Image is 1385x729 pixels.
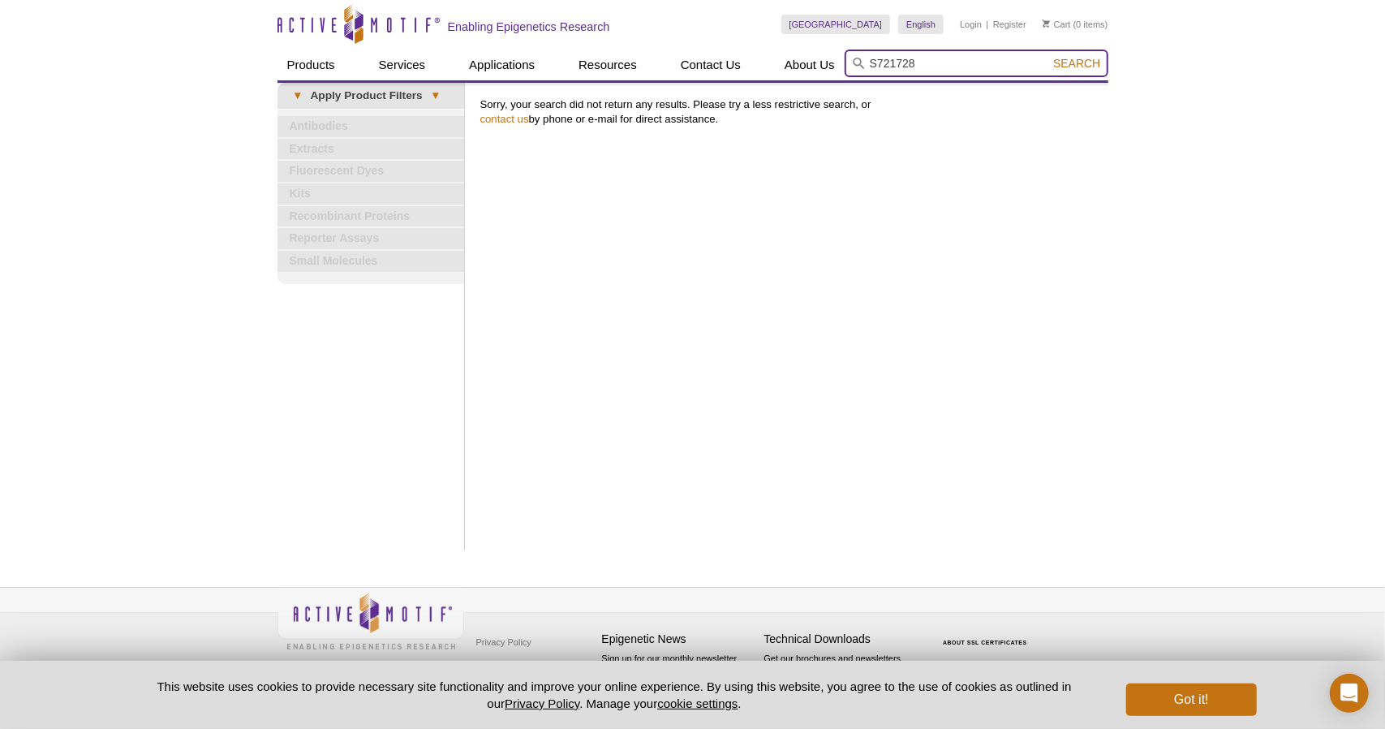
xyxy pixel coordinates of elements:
a: Contact Us [671,50,751,80]
a: English [898,15,944,34]
img: Active Motif, [277,588,464,654]
a: Register [993,19,1026,30]
img: Your Cart [1043,19,1050,28]
span: Search [1053,57,1100,70]
a: Privacy Policy [505,697,579,710]
a: Small Molecules [277,251,464,272]
a: Extracts [277,139,464,160]
p: Get our brochures and newsletters, or request them by mail. [764,652,918,693]
a: Applications [459,50,544,80]
div: Open Intercom Messenger [1330,674,1369,713]
a: Products [277,50,345,80]
p: Sorry, your search did not return any results. Please try a less restrictive search, or by phone ... [480,97,1100,127]
a: About Us [775,50,845,80]
a: Resources [569,50,647,80]
h4: Epigenetic News [602,632,756,646]
h2: Enabling Epigenetics Research [448,19,610,34]
a: contact us [480,113,529,125]
a: Services [369,50,436,80]
button: Got it! [1126,684,1256,716]
p: Sign up for our monthly newsletter highlighting recent publications in the field of epigenetics. [602,652,756,707]
a: Antibodies [277,116,464,137]
h4: Technical Downloads [764,632,918,646]
a: Terms & Conditions [472,654,557,679]
a: Privacy Policy [472,630,536,654]
a: Fluorescent Dyes [277,161,464,182]
button: cookie settings [657,697,738,710]
a: ▾Apply Product Filters▾ [277,83,464,109]
span: ▾ [423,88,448,103]
a: Login [960,19,982,30]
input: Keyword, Cat. No. [845,50,1108,77]
a: Cart [1043,19,1071,30]
button: Search [1048,56,1105,71]
li: (0 items) [1043,15,1108,34]
a: Reporter Assays [277,228,464,249]
p: This website uses cookies to provide necessary site functionality and improve your online experie... [129,678,1100,712]
table: Click to Verify - This site chose Symantec SSL for secure e-commerce and confidential communicati... [927,616,1048,652]
a: ABOUT SSL CERTIFICATES [943,640,1027,645]
a: Recombinant Proteins [277,206,464,227]
span: ▾ [286,88,311,103]
a: Kits [277,183,464,205]
a: [GEOGRAPHIC_DATA] [781,15,891,34]
li: | [987,15,989,34]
